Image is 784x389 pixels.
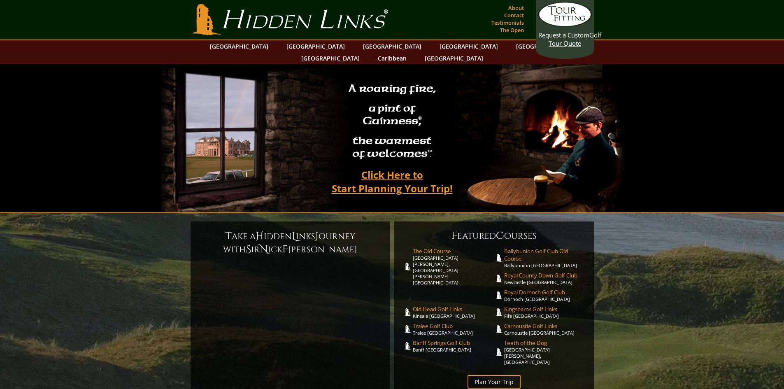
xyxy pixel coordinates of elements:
span: Old Head Golf Links [413,305,494,313]
a: Tralee Golf ClubTralee [GEOGRAPHIC_DATA] [413,322,494,336]
span: F [451,229,457,242]
a: Plan Your Trip [468,375,521,389]
a: [GEOGRAPHIC_DATA] [359,40,426,52]
span: Royal County Down Golf Club [504,272,586,279]
a: Testimonials [489,17,526,28]
a: [GEOGRAPHIC_DATA] [297,52,364,64]
h2: A roaring fire, a pint of Guinness , the warmest of welcomes™. [343,79,441,165]
a: [GEOGRAPHIC_DATA] [435,40,502,52]
a: Royal Dornoch Golf ClubDornoch [GEOGRAPHIC_DATA] [504,289,586,302]
span: C [496,229,504,242]
a: Kingsbarns Golf LinksFife [GEOGRAPHIC_DATA] [504,305,586,319]
span: J [315,230,319,243]
a: Royal County Down Golf ClubNewcastle [GEOGRAPHIC_DATA] [504,272,586,285]
a: Old Head Golf LinksKinsale [GEOGRAPHIC_DATA] [413,305,494,319]
span: F [282,243,288,256]
a: Teeth of the Dog[GEOGRAPHIC_DATA][PERSON_NAME], [GEOGRAPHIC_DATA] [504,339,586,365]
a: Ballybunion Golf Club Old CourseBallybunion [GEOGRAPHIC_DATA] [504,247,586,268]
span: Carnoustie Golf Links [504,322,586,330]
span: Ballybunion Golf Club Old Course [504,247,586,262]
a: [GEOGRAPHIC_DATA] [512,40,579,52]
span: Teeth of the Dog [504,339,586,347]
h6: ake a idden inks ourney with ir ick [PERSON_NAME] [199,230,382,256]
span: L [292,230,296,243]
span: T [226,230,232,243]
a: The Open [498,24,526,36]
a: Caribbean [374,52,411,64]
h6: eatured ourses [402,229,586,242]
a: [GEOGRAPHIC_DATA] [282,40,349,52]
a: About [506,2,526,14]
span: The Old Course [413,247,494,255]
span: Banff Springs Golf Club [413,339,494,347]
span: H [256,230,264,243]
span: Royal Dornoch Golf Club [504,289,586,296]
a: Contact [502,9,526,21]
span: Tralee Golf Club [413,322,494,330]
span: S [246,243,251,256]
a: Click Here toStart Planning Your Trip! [323,165,461,198]
a: Banff Springs Golf ClubBanff [GEOGRAPHIC_DATA] [413,339,494,353]
a: Carnoustie Golf LinksCarnoustie [GEOGRAPHIC_DATA] [504,322,586,336]
span: Kingsbarns Golf Links [504,305,586,313]
a: The Old Course[GEOGRAPHIC_DATA][PERSON_NAME], [GEOGRAPHIC_DATA][PERSON_NAME] [GEOGRAPHIC_DATA] [413,247,494,286]
a: Request a CustomGolf Tour Quote [538,2,592,47]
span: N [260,243,268,256]
a: [GEOGRAPHIC_DATA] [206,40,272,52]
a: [GEOGRAPHIC_DATA] [421,52,487,64]
span: Request a Custom [538,31,589,39]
